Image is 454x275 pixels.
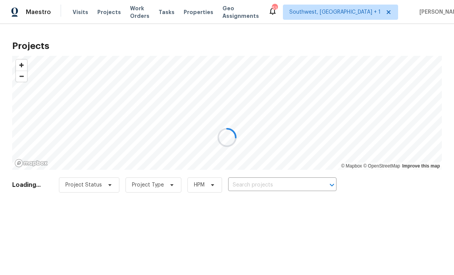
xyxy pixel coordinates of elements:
button: Zoom in [16,60,27,71]
a: Mapbox [341,163,362,169]
a: Mapbox homepage [14,159,48,168]
div: 51 [272,5,277,12]
button: Zoom out [16,71,27,82]
a: OpenStreetMap [363,163,400,169]
a: Improve this map [402,163,440,169]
